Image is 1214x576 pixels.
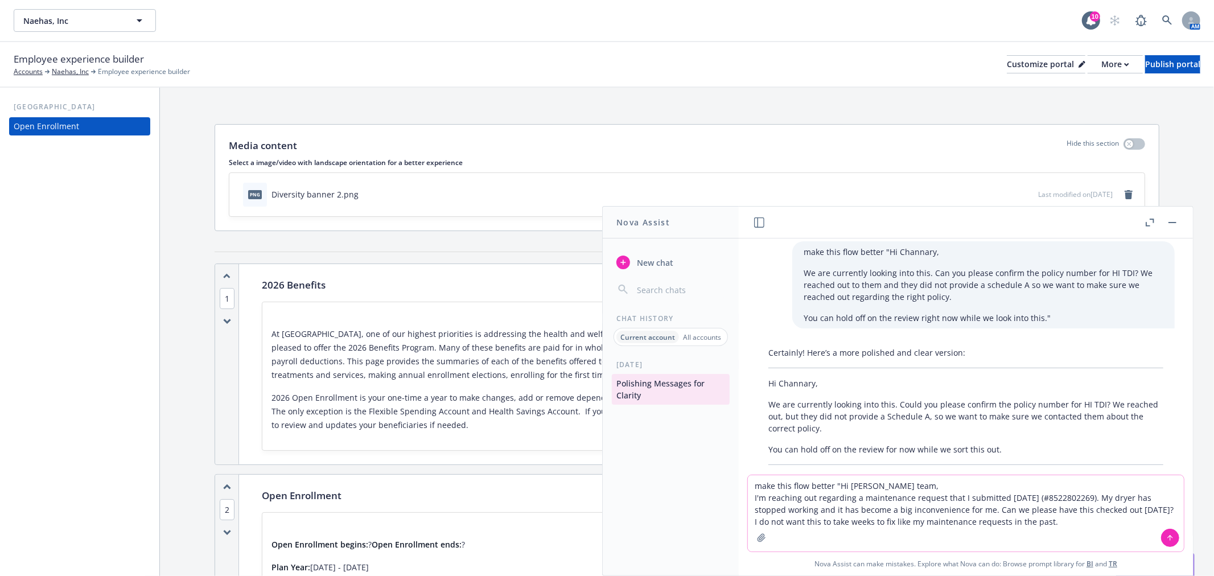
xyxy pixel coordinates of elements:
[1145,55,1200,73] button: Publish portal
[1005,188,1014,200] button: download file
[768,377,1163,389] p: Hi Channary,
[220,293,234,305] button: 1
[1130,9,1153,32] a: Report a Bug
[98,67,190,77] span: Employee experience builder
[262,488,341,503] p: Open Enrollment
[1104,9,1126,32] a: Start snowing
[635,282,725,298] input: Search chats
[1087,559,1093,569] a: BI
[271,538,1135,552] p: ? ?
[229,158,1145,167] p: Select a image/video with landscape orientation for a better experience
[1023,188,1034,200] button: preview file
[262,278,326,293] p: 2026 Benefits
[768,347,1163,359] p: Certainly! Here’s a more polished and clear version:
[612,374,730,405] button: Polishing Messages for Clarity
[220,499,234,520] span: 2
[271,327,1135,382] p: At [GEOGRAPHIC_DATA], one of our highest priorities is addressing the health and welfare needs of...
[9,101,150,113] div: [GEOGRAPHIC_DATA]
[743,552,1188,575] span: Nova Assist can make mistakes. Explore what Nova can do: Browse prompt library for and
[14,67,43,77] a: Accounts
[229,138,297,153] p: Media content
[14,117,79,135] div: Open Enrollment
[271,561,1135,574] p: [DATE] - [DATE]
[1109,559,1117,569] a: TR
[616,216,670,228] h1: Nova Assist
[14,9,156,32] button: Naehas, Inc
[1122,188,1135,201] a: remove
[620,332,675,342] p: Current account
[1145,56,1200,73] div: Publish portal
[220,504,234,516] button: 2
[23,15,122,27] span: Naehas, Inc
[14,52,144,67] span: Employee experience builder
[683,332,721,342] p: All accounts
[1007,55,1085,73] button: Customize portal
[748,475,1184,552] textarea: make this flow better "Hi [PERSON_NAME] team, I'm reaching out regarding a maintenance request th...
[1038,190,1113,199] span: Last modified on [DATE]
[612,252,730,273] button: New chat
[768,398,1163,434] p: We are currently looking into this. Could you please confirm the policy number for HI TDI? We rea...
[9,117,150,135] a: Open Enrollment
[220,288,234,309] span: 1
[1067,138,1119,153] p: Hide this section
[635,257,673,269] span: New chat
[804,246,1163,258] p: make this flow better "Hi Channary,
[271,562,310,573] strong: Plan Year:
[603,314,739,323] div: Chat History
[1156,9,1179,32] a: Search
[248,190,262,199] span: png
[804,267,1163,303] p: We are currently looking into this. Can you please confirm the policy number for HI TDI? We reach...
[1101,56,1129,73] div: More
[1090,11,1100,22] div: 10
[271,539,368,550] strong: Open Enrollment begins:
[804,312,1163,324] p: You can hold off on the review right now while we look into this."
[1007,56,1085,73] div: Customize portal
[372,539,462,550] strong: Open Enrollment ends:
[52,67,89,77] a: Naehas, Inc
[768,443,1163,455] p: You can hold off on the review for now while we sort this out.
[271,391,1135,432] p: 2026 Open Enrollment is your one-time a year to make changes, add or remove dependents, and waive...
[271,188,359,200] div: Diversity banner 2.png
[603,360,739,369] div: [DATE]
[1088,55,1143,73] button: More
